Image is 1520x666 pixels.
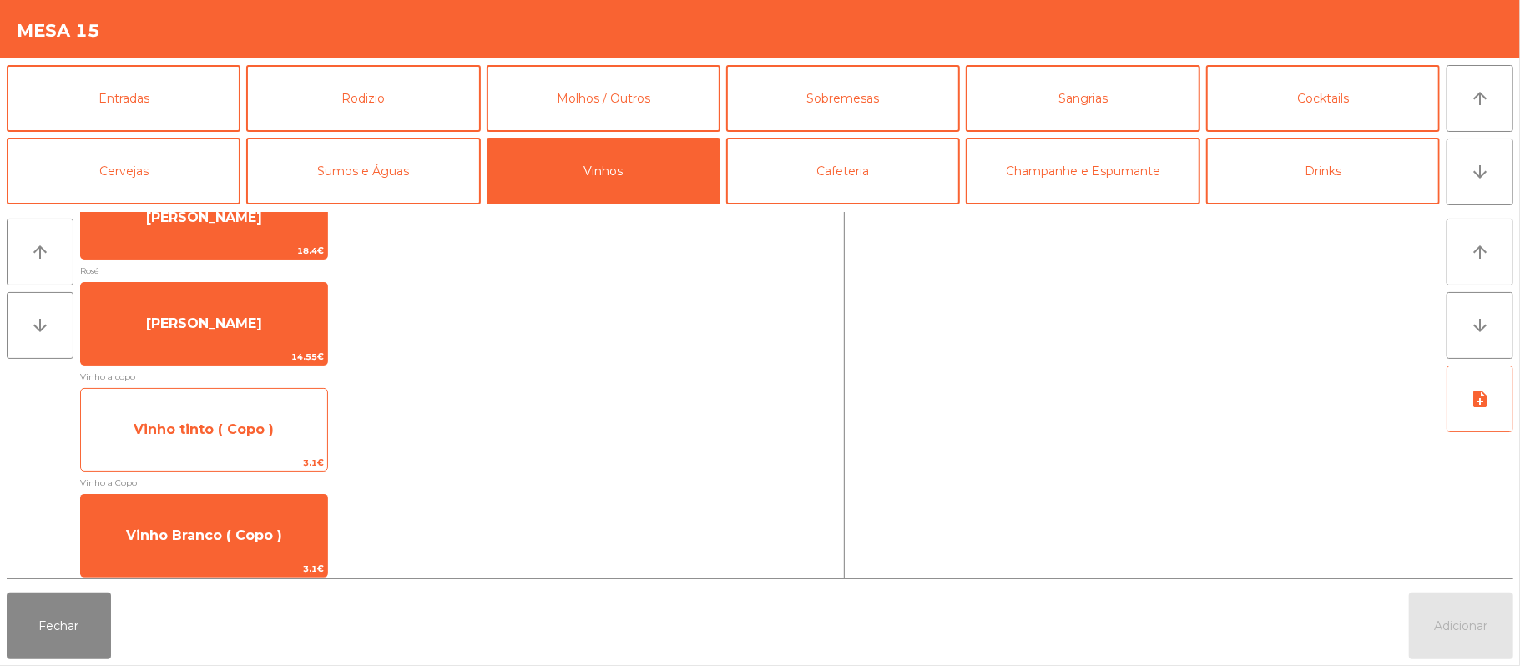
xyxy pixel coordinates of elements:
[7,65,240,132] button: Entradas
[126,527,282,543] span: Vinho Branco ( Copo )
[1206,65,1440,132] button: Cocktails
[80,475,837,491] span: Vinho a Copo
[726,65,960,132] button: Sobremesas
[134,421,274,437] span: Vinho tinto ( Copo )
[1447,366,1513,432] button: note_add
[1470,242,1490,262] i: arrow_upward
[1206,138,1440,204] button: Drinks
[81,349,327,365] span: 14.55€
[1470,162,1490,182] i: arrow_downward
[1470,315,1490,336] i: arrow_downward
[7,292,73,359] button: arrow_downward
[487,138,720,204] button: Vinhos
[146,315,262,331] span: [PERSON_NAME]
[1447,292,1513,359] button: arrow_downward
[1447,219,1513,285] button: arrow_upward
[7,138,240,204] button: Cervejas
[17,18,100,43] h4: Mesa 15
[726,138,960,204] button: Cafeteria
[1470,88,1490,108] i: arrow_upward
[7,593,111,659] button: Fechar
[1447,65,1513,132] button: arrow_upward
[80,369,837,385] span: Vinho a copo
[246,138,480,204] button: Sumos e Águas
[7,219,73,285] button: arrow_upward
[487,65,720,132] button: Molhos / Outros
[246,65,480,132] button: Rodizio
[81,243,327,259] span: 18.4€
[80,263,837,279] span: Rosé
[146,209,262,225] span: [PERSON_NAME]
[966,138,1199,204] button: Champanhe e Espumante
[81,561,327,577] span: 3.1€
[81,455,327,471] span: 3.1€
[1447,139,1513,205] button: arrow_downward
[30,315,50,336] i: arrow_downward
[966,65,1199,132] button: Sangrias
[30,242,50,262] i: arrow_upward
[1470,389,1490,409] i: note_add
